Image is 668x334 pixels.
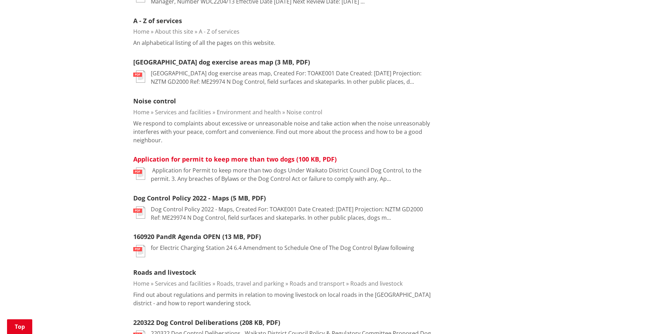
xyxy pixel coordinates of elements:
p: [GEOGRAPHIC_DATA] dog exercise areas map, Created For: TOAKE001 Date Created: [DATE] Projection: ... [151,69,432,86]
a: 220322 Dog Control Deliberations (208 KB, PDF) [133,318,280,327]
a: Roads and livestock [350,280,403,287]
a: Roads, travel and parking [217,280,284,287]
p: Find out about regulations and permits in relation to moving livestock on local roads in the [GEO... [133,291,432,307]
a: About this site [155,28,193,35]
p: We respond to complaints about excessive or unreasonable noise and take action when the noise unr... [133,119,432,144]
a: Services and facilities [155,280,211,287]
img: document-pdf.svg [133,70,145,83]
a: Home [133,108,149,116]
a: Home [133,280,149,287]
a: Dog Control Policy 2022 - Maps (5 MB, PDF) [133,194,266,202]
img: document-pdf.svg [133,206,145,219]
a: Top [7,319,32,334]
a: Application for permit to keep more than two dogs (100 KB, PDF) [133,155,337,163]
img: document-pdf.svg [133,168,145,180]
p: for Electric Charging Station 24 6.4 Amendment to Schedule One of The Dog Control Bylaw following [151,244,414,252]
p: An alphabetical listing of all the pages on this website. [133,39,275,47]
p: Application for Permit to keep more than two dogs Under Waikato District Council Dog Control, to ... [151,166,432,183]
a: Home [133,28,149,35]
a: 160920 PandR Agenda OPEN (13 MB, PDF) [133,232,261,241]
a: Services and facilities [155,108,211,116]
a: Environment and health [217,108,281,116]
a: Roads and livestock [133,268,196,277]
a: Roads and transport [290,280,345,287]
a: [GEOGRAPHIC_DATA] dog exercise areas map (3 MB, PDF) [133,58,310,66]
a: A - Z of services [133,16,182,25]
a: Noise control [133,97,176,105]
a: A - Z of services [199,28,239,35]
img: document-pdf.svg [133,245,145,257]
a: Noise control [286,108,322,116]
p: Dog Control Policy 2022 - Maps, Created For: TOAKE001 Date Created: [DATE] Projection: NZTM GD200... [151,205,432,222]
iframe: Messenger Launcher [636,305,661,330]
